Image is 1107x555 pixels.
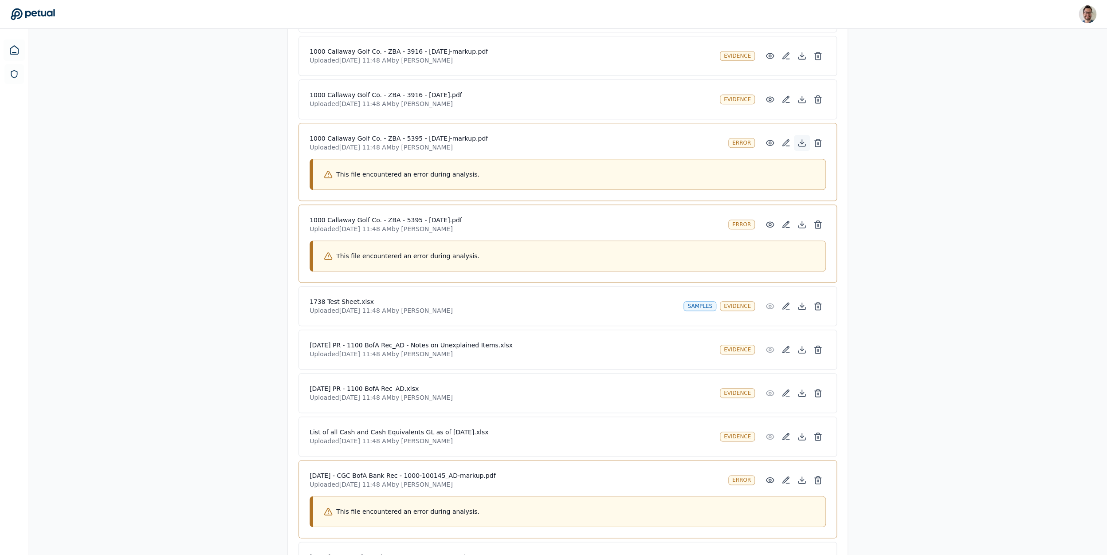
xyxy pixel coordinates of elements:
[310,384,713,393] h4: [DATE] PR - 1100 BofA Rec_AD.xlsx
[310,56,713,65] p: Uploaded [DATE] 11:48 AM by [PERSON_NAME]
[310,428,713,437] h4: List of all Cash and Cash Equivalents GL as of [DATE].xlsx
[720,432,755,441] div: Evidence
[310,306,676,315] p: Uploaded [DATE] 11:48 AM by [PERSON_NAME]
[794,48,810,64] button: Download File
[810,48,826,64] button: Delete File
[762,472,778,488] button: Preview File (hover for quick preview, click for full view)
[4,64,24,84] a: SOC
[728,138,755,148] div: Error
[310,437,713,445] p: Uploaded [DATE] 11:48 AM by [PERSON_NAME]
[720,94,755,104] div: Evidence
[683,301,716,311] div: Samples
[794,385,810,401] button: Download File
[778,342,794,358] button: Add/Edit Description
[778,298,794,314] button: Add/Edit Description
[762,216,778,232] button: Preview File (hover for quick preview, click for full view)
[4,39,25,61] a: Dashboard
[810,429,826,445] button: Delete File
[11,8,55,20] a: Go to Dashboard
[762,429,778,445] button: Preview File (hover for quick preview, click for full view)
[310,350,713,358] p: Uploaded [DATE] 11:48 AM by [PERSON_NAME]
[810,298,826,314] button: Delete File
[762,135,778,151] button: Preview File (hover for quick preview, click for full view)
[778,135,794,151] button: Add/Edit Description
[310,224,721,233] p: Uploaded [DATE] 11:48 AM by [PERSON_NAME]
[310,91,713,99] h4: 1000 Callaway Golf Co. - ZBA - 3916 - [DATE].pdf
[794,135,810,151] button: Download File
[720,51,755,61] div: Evidence
[310,143,721,152] p: Uploaded [DATE] 11:48 AM by [PERSON_NAME]
[310,480,721,489] p: Uploaded [DATE] 11:48 AM by [PERSON_NAME]
[810,216,826,232] button: Delete File
[336,507,479,516] p: This file encountered an error during analysis.
[794,472,810,488] button: Download File
[810,342,826,358] button: Delete File
[728,220,755,229] div: Error
[310,134,721,143] h4: 1000 Callaway Golf Co. - ZBA - 5395 - [DATE]-markup.pdf
[762,298,778,314] button: Preview File (hover for quick preview, click for full view)
[794,429,810,445] button: Download File
[1079,5,1096,23] img: Eliot Walker
[810,91,826,107] button: Delete File
[720,345,755,354] div: Evidence
[310,393,713,402] p: Uploaded [DATE] 11:48 AM by [PERSON_NAME]
[336,170,479,179] p: This file encountered an error during analysis.
[810,385,826,401] button: Delete File
[778,48,794,64] button: Add/Edit Description
[728,475,755,485] div: Error
[778,385,794,401] button: Add/Edit Description
[794,216,810,232] button: Download File
[810,472,826,488] button: Delete File
[762,91,778,107] button: Preview File (hover for quick preview, click for full view)
[778,472,794,488] button: Add/Edit Description
[310,341,713,350] h4: [DATE] PR - 1100 BofA Rec_AD - Notes on Unexplained Items.xlsx
[762,385,778,401] button: Preview File (hover for quick preview, click for full view)
[778,429,794,445] button: Add/Edit Description
[310,216,721,224] h4: 1000 Callaway Golf Co. - ZBA - 5395 - [DATE].pdf
[310,471,721,480] h4: [DATE] - CGC BofA Bank Rec - 1000-100145_AD-markup.pdf
[794,342,810,358] button: Download File
[794,91,810,107] button: Download File
[778,91,794,107] button: Add/Edit Description
[720,301,755,311] div: Evidence
[310,47,713,56] h4: 1000 Callaway Golf Co. - ZBA - 3916 - [DATE]-markup.pdf
[336,252,479,260] p: This file encountered an error during analysis.
[720,388,755,398] div: Evidence
[794,298,810,314] button: Download File
[810,135,826,151] button: Delete File
[762,342,778,358] button: Preview File (hover for quick preview, click for full view)
[778,216,794,232] button: Add/Edit Description
[762,48,778,64] button: Preview File (hover for quick preview, click for full view)
[310,297,676,306] h4: 1738 Test Sheet.xlsx
[310,99,713,108] p: Uploaded [DATE] 11:48 AM by [PERSON_NAME]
